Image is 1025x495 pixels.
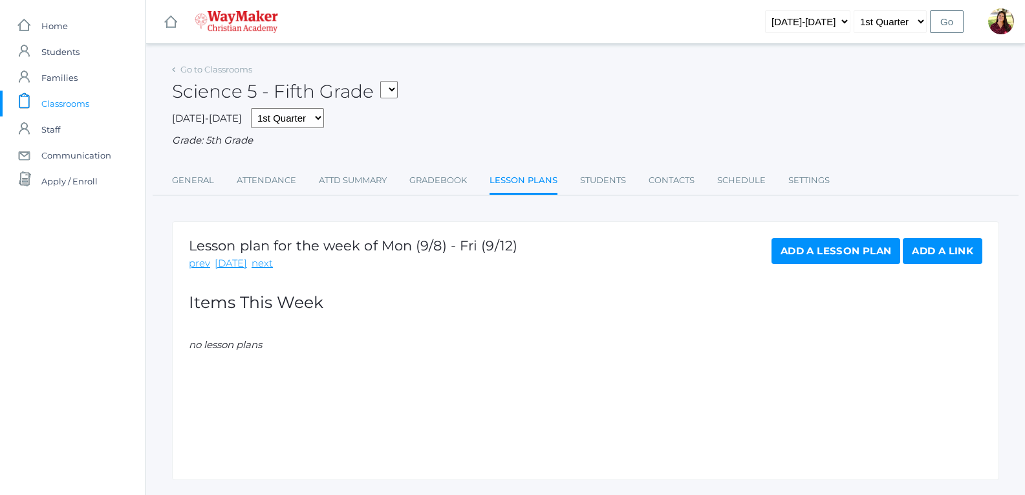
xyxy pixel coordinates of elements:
span: Home [41,13,68,39]
a: next [252,256,273,271]
div: Grade: 5th Grade [172,133,999,148]
a: General [172,168,214,193]
a: Attd Summary [319,168,387,193]
a: Add a Lesson Plan [771,238,900,264]
span: Communication [41,142,111,168]
a: Add a Link [903,238,982,264]
div: Elizabeth Benzinger [988,8,1014,34]
a: Go to Classrooms [180,64,252,74]
a: Attendance [237,168,296,193]
h2: Items This Week [189,294,982,312]
span: Students [41,39,80,65]
a: Students [580,168,626,193]
a: [DATE] [215,256,247,271]
h2: Science 5 - Fifth Grade [172,82,398,102]
em: no lesson plans [189,338,262,351]
span: [DATE]-[DATE] [172,112,242,124]
span: Families [41,65,78,91]
a: Contacts [649,168,695,193]
img: 4_waymaker-logo-stack-white.png [195,10,278,33]
a: Settings [788,168,830,193]
a: Gradebook [409,168,467,193]
input: Go [930,10,964,33]
span: Staff [41,116,60,142]
h1: Lesson plan for the week of Mon (9/8) - Fri (9/12) [189,238,517,253]
span: Classrooms [41,91,89,116]
span: Apply / Enroll [41,168,98,194]
a: Lesson Plans [490,168,557,195]
a: prev [189,256,210,271]
a: Schedule [717,168,766,193]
